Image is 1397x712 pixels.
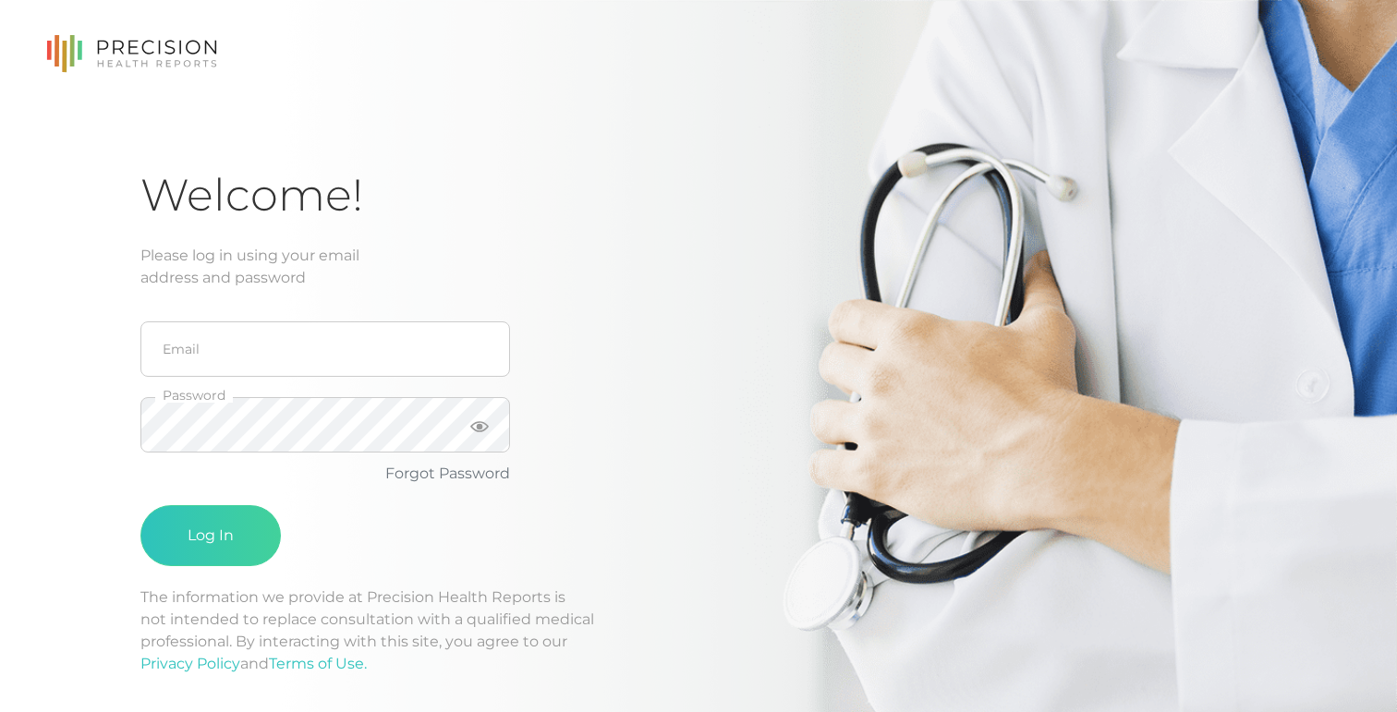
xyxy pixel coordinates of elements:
div: Please log in using your email address and password [140,245,1257,289]
a: Forgot Password [385,465,510,482]
h1: Welcome! [140,168,1257,223]
p: The information we provide at Precision Health Reports is not intended to replace consultation wi... [140,586,1257,675]
a: Privacy Policy [140,655,240,672]
button: Log In [140,505,281,566]
a: Terms of Use. [269,655,367,672]
input: Email [140,321,510,377]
